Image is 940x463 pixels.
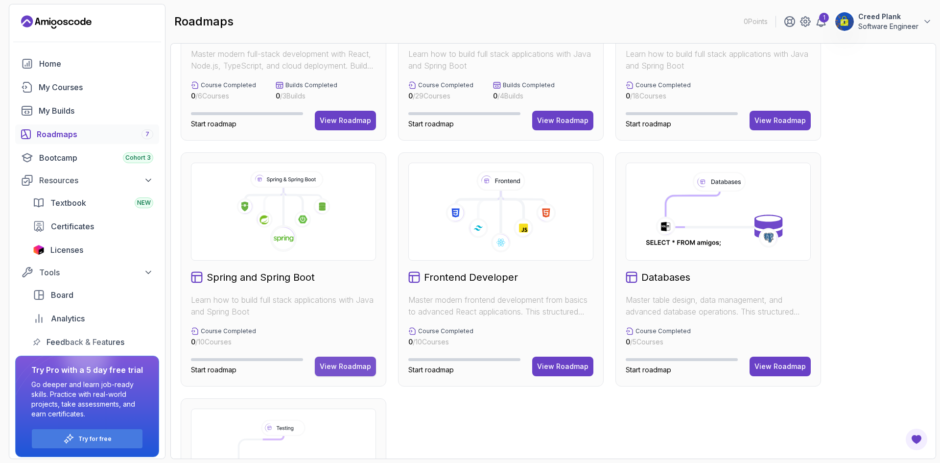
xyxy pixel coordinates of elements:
div: View Roadmap [754,362,806,371]
span: Feedback & Features [47,336,124,348]
span: Start roadmap [191,366,236,374]
div: Tools [39,267,153,278]
img: jetbrains icon [33,245,45,255]
div: View Roadmap [537,116,588,125]
div: Resources [39,174,153,186]
div: View Roadmap [537,362,588,371]
p: / 18 Courses [626,91,691,101]
h2: Spring and Spring Boot [207,270,315,284]
p: Learn how to build full stack applications with Java and Spring Boot [408,48,593,72]
p: Course Completed [635,81,691,89]
p: Software Engineer [858,22,918,31]
button: View Roadmap [750,111,811,130]
p: / 10 Courses [191,337,256,347]
span: 0 [408,338,413,346]
div: Home [39,58,153,70]
div: 1 [819,13,829,23]
span: 0 [408,92,413,100]
span: Board [51,289,73,301]
a: roadmaps [15,124,159,144]
div: Bootcamp [39,152,153,164]
p: / 6 Courses [191,91,256,101]
p: Course Completed [201,327,256,335]
p: Course Completed [418,327,473,335]
div: View Roadmap [320,362,371,371]
button: View Roadmap [532,357,593,376]
span: Licenses [50,244,83,256]
span: Start roadmap [626,366,671,374]
p: Builds Completed [285,81,337,89]
a: home [15,54,159,73]
p: Course Completed [201,81,256,89]
span: 7 [145,130,149,138]
p: / 10 Courses [408,337,473,347]
div: View Roadmap [754,116,806,125]
a: 1 [815,16,827,27]
div: My Builds [39,105,153,117]
p: Go deeper and learn job-ready skills. Practice with real-world projects, take assessments, and ea... [31,380,143,419]
div: View Roadmap [320,116,371,125]
p: Builds Completed [503,81,555,89]
p: Course Completed [635,327,691,335]
p: Course Completed [418,81,473,89]
p: Master modern full-stack development with React, Node.js, TypeScript, and cloud deployment. Build... [191,48,376,72]
span: Start roadmap [191,120,236,128]
a: bootcamp [15,148,159,168]
span: Analytics [51,313,85,324]
p: Creed Plank [858,12,918,22]
span: Certificates [51,220,94,232]
p: / 5 Courses [626,337,691,347]
h2: roadmaps [174,14,234,29]
button: View Roadmap [315,357,376,376]
p: / 3 Builds [276,91,337,101]
span: 0 [191,338,195,346]
span: Textbook [50,197,86,209]
button: View Roadmap [750,357,811,376]
p: 0 Points [744,17,768,26]
span: 0 [626,92,630,100]
span: 0 [276,92,280,100]
p: Learn how to build full stack applications with Java and Spring Boot [626,48,811,72]
p: Master table design, data management, and advanced database operations. This structured learning ... [626,294,811,317]
a: Try for free [78,435,112,443]
p: Learn how to build full stack applications with Java and Spring Boot [191,294,376,317]
span: Start roadmap [626,120,671,128]
span: Start roadmap [408,366,454,374]
span: Start roadmap [408,120,454,128]
button: Try for free [31,429,143,449]
a: certificates [27,217,159,236]
a: board [27,285,159,305]
a: analytics [27,309,159,328]
div: My Courses [39,81,153,93]
button: Open Feedback Button [905,428,928,451]
div: Roadmaps [37,128,153,140]
a: textbook [27,193,159,213]
span: NEW [137,199,151,207]
a: licenses [27,240,159,260]
h2: Databases [641,270,690,284]
span: Cohort 3 [125,154,151,162]
a: courses [15,77,159,97]
button: Resources [15,171,159,189]
span: 0 [493,92,497,100]
span: 0 [626,338,630,346]
button: View Roadmap [532,111,593,130]
a: builds [15,101,159,121]
a: Landing page [21,14,92,30]
img: user profile image [835,12,854,31]
p: / 29 Courses [408,91,473,101]
button: Tools [15,264,159,281]
h2: Frontend Developer [424,270,518,284]
p: Master modern frontend development from basics to advanced React applications. This structured le... [408,294,593,317]
a: feedback [27,332,159,352]
span: 0 [191,92,195,100]
button: user profile imageCreed PlankSoftware Engineer [835,12,932,31]
button: View Roadmap [315,111,376,130]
